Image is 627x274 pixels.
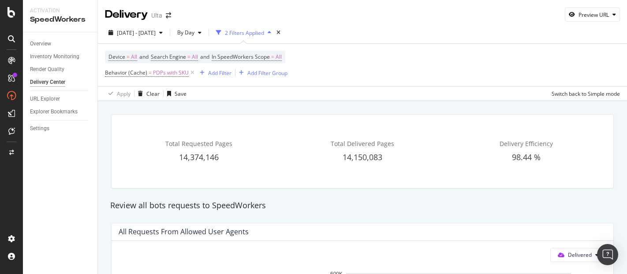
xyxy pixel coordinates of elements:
[30,52,79,61] div: Inventory Monitoring
[30,107,78,116] div: Explorer Bookmarks
[30,15,90,25] div: SpeedWorkers
[149,69,152,76] span: =
[165,139,232,148] span: Total Requested Pages
[139,53,149,60] span: and
[30,39,91,49] a: Overview
[117,29,156,37] span: [DATE] - [DATE]
[568,251,592,259] span: Delivered
[134,86,160,101] button: Clear
[187,53,190,60] span: =
[512,152,541,162] span: 98.44 %
[212,53,270,60] span: In SpeedWorkers Scope
[30,65,64,74] div: Render Quality
[213,26,275,40] button: 2 Filters Applied
[153,67,189,79] span: PDPs with SKU
[30,124,91,133] a: Settings
[30,124,49,133] div: Settings
[565,8,620,22] button: Preview URL
[119,227,249,236] div: All Requests from Allowed User Agents
[30,52,91,61] a: Inventory Monitoring
[30,78,65,87] div: Delivery Center
[105,7,148,22] div: Delivery
[30,94,91,104] a: URL Explorer
[196,68,231,78] button: Add Filter
[105,86,131,101] button: Apply
[175,90,187,98] div: Save
[343,152,382,162] span: 14,150,083
[548,86,620,101] button: Switch back to Simple mode
[117,90,131,98] div: Apply
[105,69,147,76] span: Behavior (Cache)
[331,139,394,148] span: Total Delivered Pages
[179,152,219,162] span: 14,374,146
[174,29,194,36] span: By Day
[146,90,160,98] div: Clear
[164,86,187,101] button: Save
[500,139,553,148] span: Delivery Efficiency
[552,90,620,98] div: Switch back to Simple mode
[106,200,619,211] div: Review all bots requests to SpeedWorkers
[30,65,91,74] a: Render Quality
[127,53,130,60] span: =
[208,69,231,77] div: Add Filter
[271,53,274,60] span: =
[151,53,186,60] span: Search Engine
[30,39,51,49] div: Overview
[275,28,282,37] div: times
[235,68,287,78] button: Add Filter Group
[151,11,162,20] div: Ulta
[30,7,90,15] div: Activation
[200,53,209,60] span: and
[166,12,171,19] div: arrow-right-arrow-left
[30,78,91,87] a: Delivery Center
[597,244,618,265] div: Open Intercom Messenger
[30,94,60,104] div: URL Explorer
[550,248,606,262] button: Delivered
[131,51,137,63] span: All
[192,51,198,63] span: All
[578,11,609,19] div: Preview URL
[276,51,282,63] span: All
[105,26,166,40] button: [DATE] - [DATE]
[174,26,205,40] button: By Day
[225,29,264,37] div: 2 Filters Applied
[247,69,287,77] div: Add Filter Group
[30,107,91,116] a: Explorer Bookmarks
[108,53,125,60] span: Device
